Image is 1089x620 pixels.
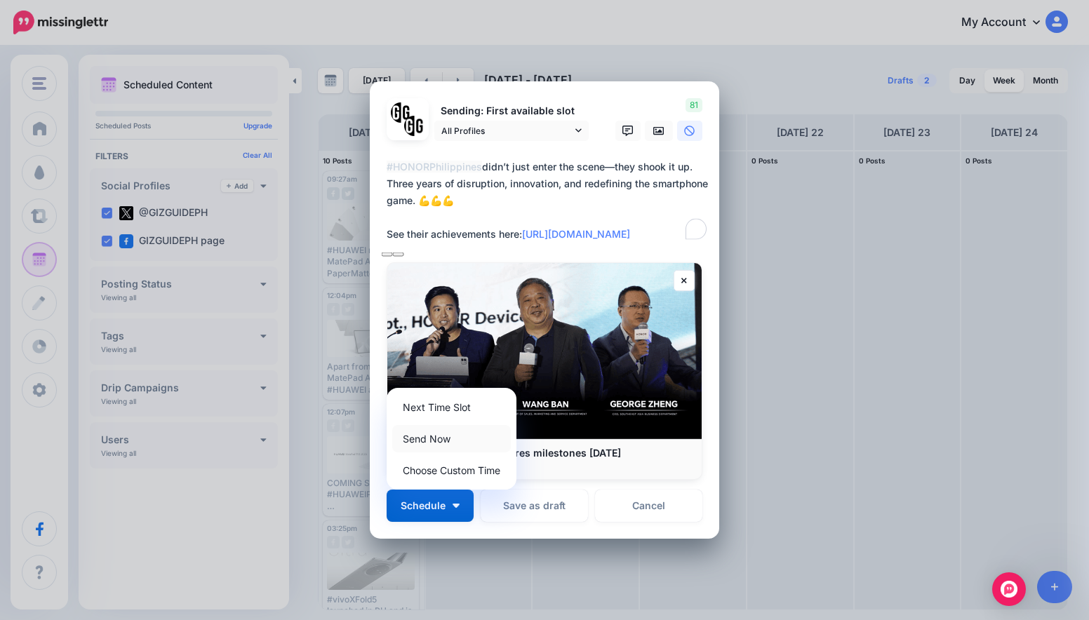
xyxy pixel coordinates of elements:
[391,102,411,123] img: 353459792_649996473822713_4483302954317148903_n-bsa138318.png
[392,457,511,484] a: Choose Custom Time
[401,501,446,511] span: Schedule
[992,572,1026,606] div: Open Intercom Messenger
[387,161,482,173] mark: #HONORPhilippines
[387,159,709,243] div: didn’t just enter the scene—they shook it up. Three years of disruption, innovation, and redefini...
[401,459,688,472] p: [DOMAIN_NAME]
[686,98,702,112] span: 81
[387,159,709,243] textarea: To enrich screen reader interactions, please activate Accessibility in Grammarly extension settings
[392,393,511,421] a: Next Time Slot
[387,388,516,490] div: Schedule
[481,490,588,522] button: Save as draft
[434,103,589,119] p: Sending: First available slot
[404,116,425,136] img: JT5sWCfR-79925.png
[434,121,589,141] a: All Profiles
[453,504,460,508] img: arrow-down-white.png
[595,490,702,522] a: Cancel
[392,425,511,452] a: Send Now
[441,123,572,138] span: All Profiles
[387,490,474,522] button: Schedule
[387,263,702,439] img: HONOR Philippines shares milestones in three years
